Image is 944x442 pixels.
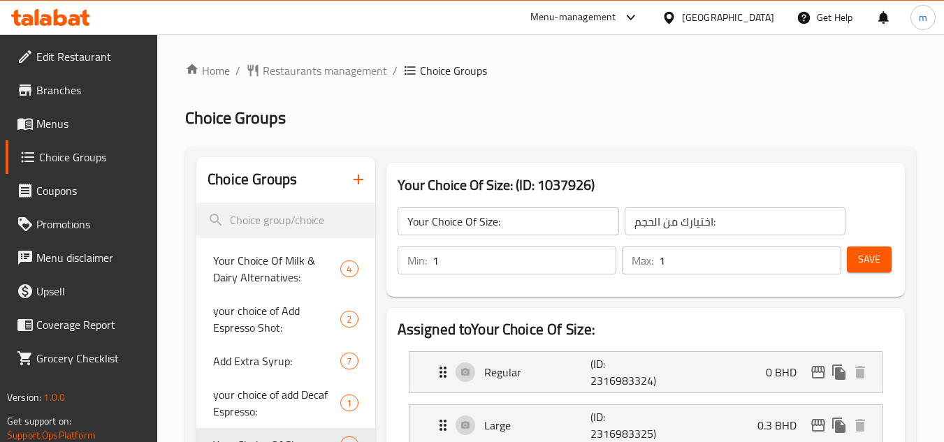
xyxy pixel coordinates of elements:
span: Add Extra Syrup: [213,353,340,369]
p: Large [484,417,591,434]
span: Save [858,251,880,268]
div: [GEOGRAPHIC_DATA] [682,10,774,25]
p: Regular [484,364,591,381]
p: (ID: 2316983325) [590,408,662,442]
span: Choice Groups [420,62,487,79]
button: edit [808,362,829,383]
span: Menus [36,115,147,132]
h2: Choice Groups [208,169,297,190]
div: Your Choice Of Milk & Dairy Alternatives:4 [196,244,375,294]
a: Coverage Report [6,308,158,341]
span: Promotions [36,216,147,233]
a: Restaurants management [246,62,387,79]
nav: breadcrumb [185,62,916,79]
p: 0 BHD [766,364,808,381]
p: (ID: 2316983324) [590,355,662,389]
button: duplicate [829,415,850,436]
h2: Assigned to Your Choice Of Size: [398,319,894,340]
a: Menu disclaimer [6,241,158,274]
span: Upsell [36,283,147,300]
a: Promotions [6,207,158,241]
span: 4 [341,263,357,276]
span: Coupons [36,182,147,199]
li: / [235,62,240,79]
button: edit [808,415,829,436]
span: Get support on: [7,412,71,430]
span: your choice of Add Espresso Shot: [213,302,340,336]
span: Menu disclaimer [36,249,147,266]
a: Grocery Checklist [6,341,158,375]
button: duplicate [829,362,850,383]
p: Max: [632,252,653,269]
a: Home [185,62,230,79]
span: 2 [341,313,357,326]
a: Menus [6,107,158,140]
div: Add Extra Syrup:7 [196,344,375,378]
button: Save [847,246,892,272]
span: Branches [36,82,147,98]
div: Choices [340,260,358,277]
a: Upsell [6,274,158,308]
span: 1.0.0 [43,388,65,406]
div: Choices [340,311,358,327]
input: search [196,202,375,238]
span: 7 [341,355,357,368]
span: Choice Groups [185,102,286,133]
li: / [393,62,398,79]
button: delete [850,362,871,383]
div: Expand [409,352,882,392]
h3: Your Choice Of Size: (ID: 1037926) [398,174,894,196]
li: Expand [398,346,894,399]
span: 1 [341,397,357,410]
div: Choices [340,395,358,411]
span: Restaurants management [263,62,387,79]
span: m [919,10,927,25]
p: 0.3 BHD [757,417,808,434]
a: Edit Restaurant [6,40,158,73]
span: Choice Groups [39,149,147,165]
a: Branches [6,73,158,107]
span: your choice of add Decaf Espresso: [213,386,340,420]
a: Choice Groups [6,140,158,174]
p: Min: [407,252,427,269]
a: Coupons [6,174,158,207]
span: Edit Restaurant [36,48,147,65]
div: your choice of Add Espresso Shot:2 [196,294,375,344]
span: Your Choice Of Milk & Dairy Alternatives: [213,252,340,286]
span: Version: [7,388,41,406]
span: Coverage Report [36,316,147,333]
span: Grocery Checklist [36,350,147,367]
div: Menu-management [530,9,616,26]
button: delete [850,415,871,436]
div: your choice of add Decaf Espresso:1 [196,378,375,428]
